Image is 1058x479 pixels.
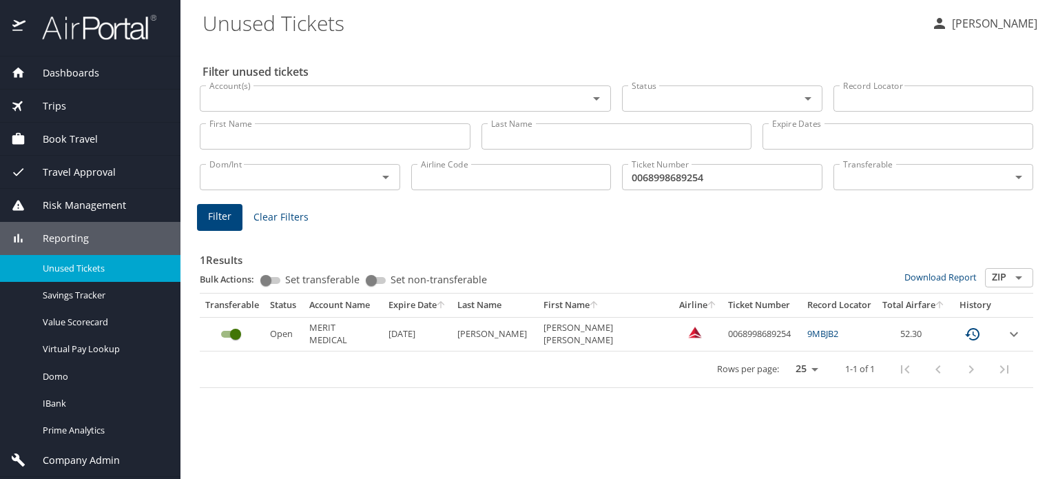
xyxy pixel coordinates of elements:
[383,317,452,351] td: [DATE]
[807,327,838,340] a: 9MBJB2
[1006,326,1022,343] button: expand row
[452,294,538,317] th: Last Name
[1009,268,1028,287] button: Open
[383,294,452,317] th: Expire Date
[25,132,98,147] span: Book Travel
[285,275,360,285] span: Set transferable
[208,208,231,225] span: Filter
[264,294,304,317] th: Status
[43,424,164,437] span: Prime Analytics
[25,231,89,246] span: Reporting
[717,365,779,374] p: Rows per page:
[27,14,156,41] img: airportal-logo.png
[452,317,538,351] td: [PERSON_NAME]
[590,301,599,310] button: sort
[437,301,446,310] button: sort
[43,316,164,329] span: Value Scorecard
[1009,167,1028,187] button: Open
[12,14,27,41] img: icon-airportal.png
[264,317,304,351] td: Open
[43,397,164,410] span: IBank
[951,294,1000,317] th: History
[200,273,265,285] p: Bulk Actions:
[43,289,164,302] span: Savings Tracker
[948,15,1037,32] p: [PERSON_NAME]
[538,317,674,351] td: [PERSON_NAME] [PERSON_NAME]
[935,301,945,310] button: sort
[25,165,116,180] span: Travel Approval
[391,275,487,285] span: Set non-transferable
[203,61,1036,83] h2: Filter unused tickets
[877,294,951,317] th: Total Airfare
[877,317,951,351] td: 52.30
[253,209,309,226] span: Clear Filters
[248,205,314,230] button: Clear Filters
[43,262,164,275] span: Unused Tickets
[43,370,164,383] span: Domo
[25,99,66,114] span: Trips
[802,294,877,317] th: Record Locator
[707,301,717,310] button: sort
[845,365,875,374] p: 1-1 of 1
[798,89,818,108] button: Open
[25,65,99,81] span: Dashboards
[926,11,1043,36] button: [PERSON_NAME]
[587,89,606,108] button: Open
[674,294,723,317] th: Airline
[304,317,383,351] td: MERIT MEDICAL
[304,294,383,317] th: Account Name
[376,167,395,187] button: Open
[43,343,164,356] span: Virtual Pay Lookup
[200,294,1033,388] table: custom pagination table
[688,325,702,339] img: Delta Airlines
[200,244,1033,268] h3: 1 Results
[723,294,802,317] th: Ticket Number
[203,1,920,44] h1: Unused Tickets
[25,453,120,468] span: Company Admin
[904,271,977,283] a: Download Report
[785,359,823,380] select: rows per page
[25,198,126,213] span: Risk Management
[205,299,259,312] div: Transferable
[538,294,674,317] th: First Name
[197,204,242,231] button: Filter
[723,317,802,351] td: 0068998689254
